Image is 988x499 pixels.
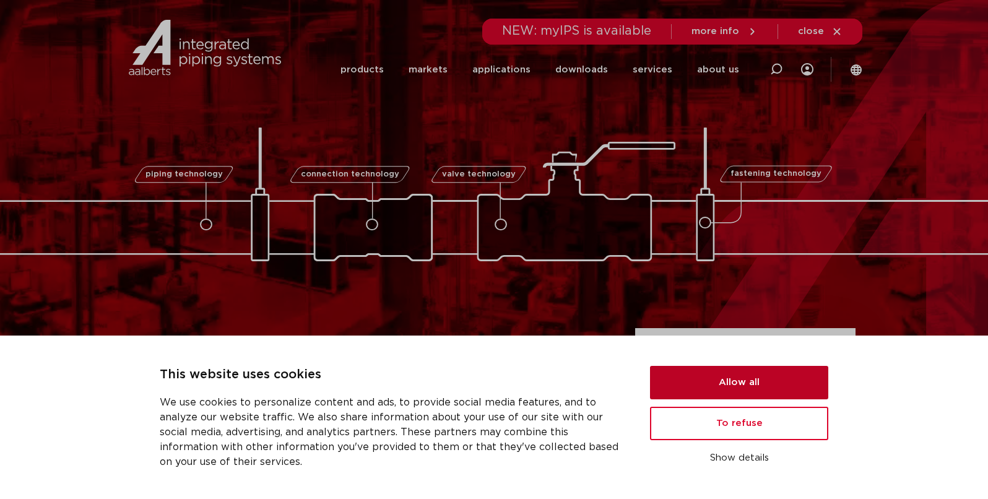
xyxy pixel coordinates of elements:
font: applications [472,65,531,74]
button: To refuse [650,407,828,440]
button: Allow all [650,366,828,399]
font: more info [691,27,739,36]
font: connection technology [301,170,399,178]
font: close [798,27,824,36]
div: my IPS [801,45,813,95]
a: applications [472,45,531,95]
font: products [340,65,384,74]
a: more info [691,26,758,37]
font: This website uses cookies [160,368,321,381]
a: products [340,45,384,95]
font: downloads [555,65,608,74]
font: We use cookies to personalize content and ads, to provide social media features, and to analyze o... [160,397,618,467]
nav: Menu [340,45,739,95]
font: about us [697,65,739,74]
font: services [633,65,672,74]
a: close [798,26,843,37]
button: Show details [650,448,828,469]
font: fastening technology [730,170,821,178]
font: NEW: myIPS is available [502,25,651,37]
a: markets [409,45,448,95]
font: valve technology [441,170,515,178]
font: markets [409,65,448,74]
font: piping technology [145,170,222,178]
